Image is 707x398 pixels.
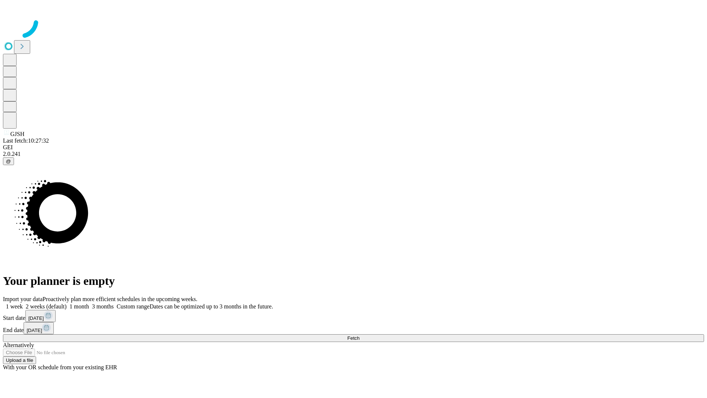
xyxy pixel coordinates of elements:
[3,342,34,348] span: Alternatively
[3,364,117,370] span: With your OR schedule from your existing EHR
[347,335,359,341] span: Fetch
[3,144,704,151] div: GEI
[10,131,24,137] span: GJSH
[43,296,197,302] span: Proactively plan more efficient schedules in the upcoming weeks.
[92,303,114,310] span: 3 months
[27,328,42,333] span: [DATE]
[3,356,36,364] button: Upload a file
[6,303,23,310] span: 1 week
[117,303,150,310] span: Custom range
[3,151,704,157] div: 2.0.241
[3,322,704,334] div: End date
[6,158,11,164] span: @
[3,296,43,302] span: Import your data
[24,322,54,334] button: [DATE]
[150,303,273,310] span: Dates can be optimized up to 3 months in the future.
[28,315,44,321] span: [DATE]
[3,137,49,144] span: Last fetch: 10:27:32
[26,303,67,310] span: 2 weeks (default)
[3,310,704,322] div: Start date
[25,310,56,322] button: [DATE]
[70,303,89,310] span: 1 month
[3,334,704,342] button: Fetch
[3,157,14,165] button: @
[3,274,704,288] h1: Your planner is empty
